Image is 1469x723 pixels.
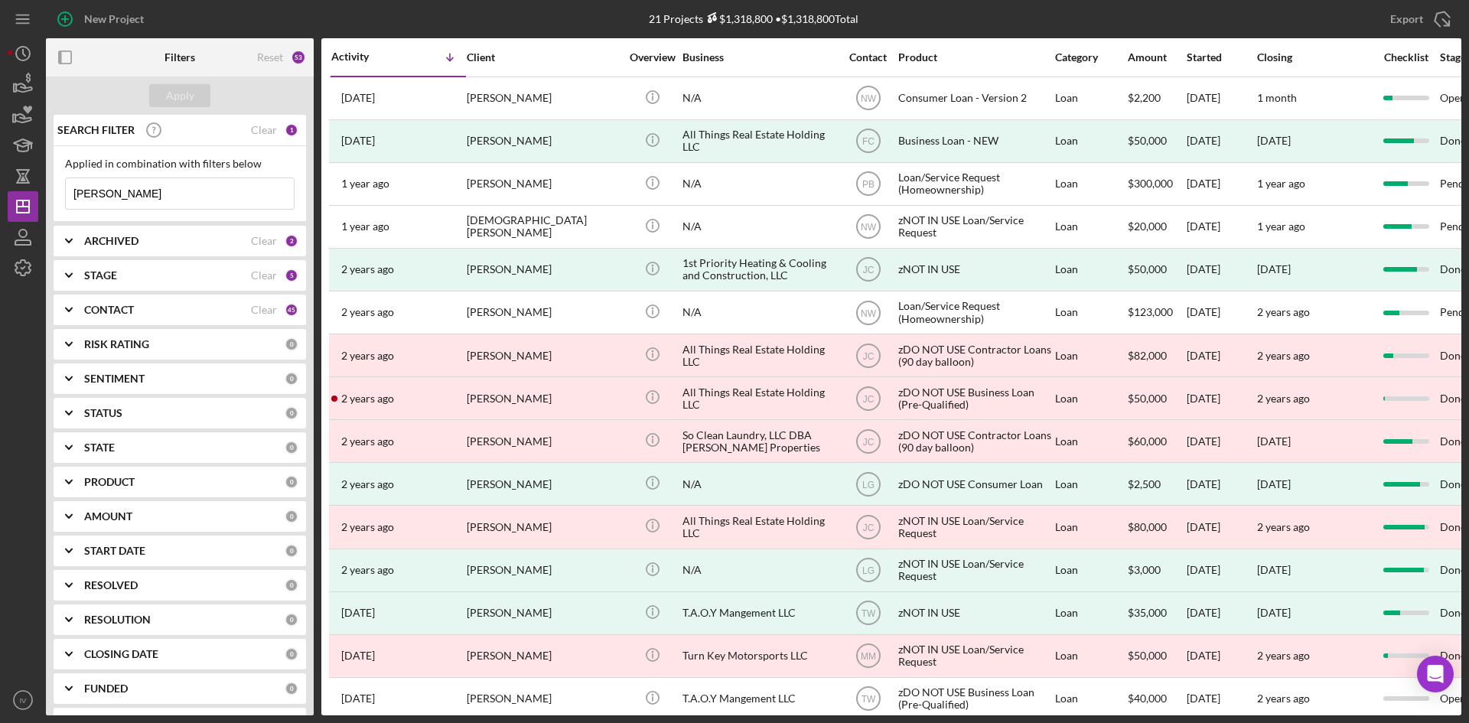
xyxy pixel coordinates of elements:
div: N/A [682,292,835,333]
b: START DATE [84,545,145,557]
div: T.A.O.Y Mangement LLC [682,593,835,633]
span: $123,000 [1128,305,1173,318]
div: [DATE] [1257,135,1291,147]
div: Loan [1055,679,1126,719]
div: Loan [1055,378,1126,418]
b: STAGE [84,269,117,282]
div: zDO NOT USE Contractor Loans (90 day balloon) [898,335,1051,376]
time: 2023-05-18 00:32 [341,564,394,576]
div: $82,000 [1128,335,1185,376]
time: 1 year ago [1257,220,1305,233]
text: PB [862,179,874,190]
time: 2023-02-24 18:45 [341,692,375,705]
div: 5 [285,269,298,282]
div: 1st Priority Heating & Cooling and Construction, LLC [682,249,835,290]
div: [PERSON_NAME] [467,249,620,290]
div: [DATE] [1187,121,1256,161]
div: 0 [285,475,298,489]
time: 2 years ago [1257,392,1310,405]
div: [PERSON_NAME] [467,421,620,461]
div: 0 [285,406,298,420]
div: $35,000 [1128,593,1185,633]
button: IV [8,685,38,715]
div: 21 Projects • $1,318,800 Total [649,12,858,25]
div: [PERSON_NAME] [467,506,620,547]
div: Checklist [1373,51,1438,64]
button: Export [1375,4,1461,34]
div: zDO NOT USE Contractor Loans (90 day balloon) [898,421,1051,461]
time: 2023-06-15 19:21 [341,478,394,490]
div: zDO NOT USE Business Loan (Pre-Qualified) [898,378,1051,418]
div: N/A [682,464,835,504]
time: 2023-08-09 13:31 [341,350,394,362]
div: All Things Real Estate Holding LLC [682,335,835,376]
div: zNOT IN USE Loan/Service Request [898,506,1051,547]
div: [DATE] [1187,292,1256,333]
div: [DATE] [1187,207,1256,247]
div: zDO NOT USE Consumer Loan [898,464,1051,504]
div: [PERSON_NAME] [467,292,620,333]
div: [DATE] [1187,78,1256,119]
div: $50,000 [1128,378,1185,418]
time: 2023-06-14 12:06 [341,521,394,533]
button: Apply [149,84,210,107]
time: 2 years ago [1257,692,1310,705]
div: Clear [251,124,277,136]
div: zNOT IN USE [898,249,1051,290]
div: [PERSON_NAME] [467,335,620,376]
div: 2 [285,234,298,248]
div: Loan [1055,593,1126,633]
div: Contact [839,51,897,64]
div: All Things Real Estate Holding LLC [682,121,835,161]
div: $50,000 [1128,249,1185,290]
div: [DATE] [1257,478,1291,490]
div: [DATE] [1257,607,1291,619]
div: zNOT IN USE [898,593,1051,633]
div: N/A [682,164,835,204]
text: LG [862,565,874,576]
div: [DATE] [1257,564,1291,576]
b: AMOUNT [84,510,132,523]
div: [PERSON_NAME] [467,593,620,633]
div: zDO NOT USE Business Loan (Pre-Qualified) [898,679,1051,719]
div: Loan [1055,421,1126,461]
div: 0 [285,510,298,523]
div: Loan [1055,207,1126,247]
time: 1 year ago [1257,177,1305,190]
div: [PERSON_NAME] [467,464,620,504]
div: Business Loan - NEW [898,121,1051,161]
div: 0 [285,372,298,386]
div: [DATE] [1187,506,1256,547]
time: 1 month [1257,91,1297,104]
div: 0 [285,647,298,661]
text: JC [862,393,874,404]
div: Started [1187,51,1256,64]
div: [PERSON_NAME] [467,679,620,719]
b: ARCHIVED [84,235,138,247]
div: [DATE] [1187,164,1256,204]
text: FC [862,136,875,147]
div: [DATE] [1187,249,1256,290]
div: [DATE] [1187,636,1256,676]
div: Turn Key Motorsports LLC [682,636,835,676]
div: [PERSON_NAME] [467,550,620,591]
time: 2023-03-02 21:26 [341,607,375,619]
time: 2023-06-27 02:55 [341,435,394,448]
div: Loan [1055,249,1126,290]
button: New Project [46,4,159,34]
b: RISK RATING [84,338,149,350]
div: Loan [1055,164,1126,204]
div: [PERSON_NAME] [467,164,620,204]
div: 0 [285,613,298,627]
div: [DATE] [1187,593,1256,633]
div: Loan/Service Request (Homeownership) [898,292,1051,333]
div: Overview [624,51,681,64]
div: [PERSON_NAME] [467,121,620,161]
div: $1,318,800 [703,12,773,25]
div: 0 [285,682,298,695]
text: TW [861,694,875,705]
div: Loan [1055,335,1126,376]
div: Product [898,51,1051,64]
text: TW [861,608,875,619]
div: Open Intercom Messenger [1417,656,1454,692]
